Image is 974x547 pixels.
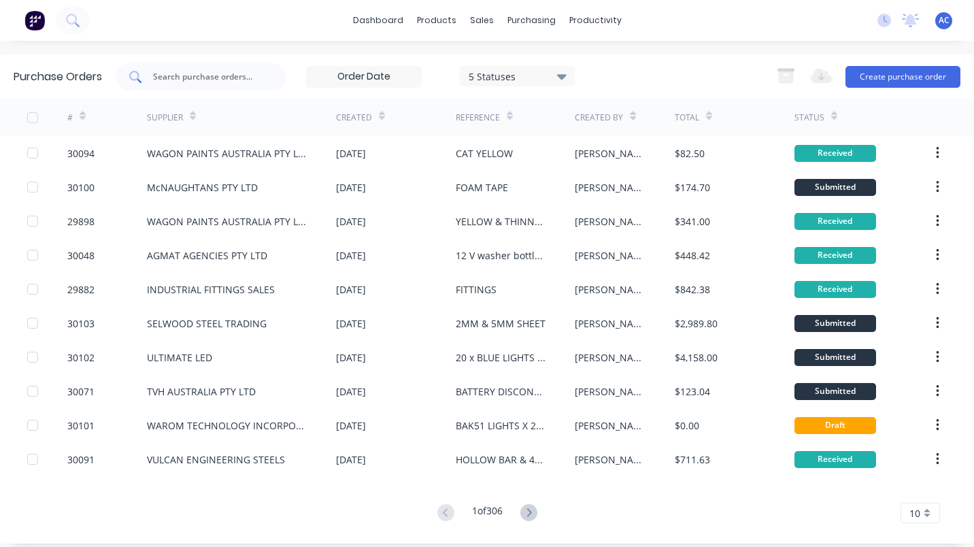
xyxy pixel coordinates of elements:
[575,248,647,263] div: [PERSON_NAME]
[794,315,876,332] div: Submitted
[675,146,705,161] div: $82.50
[67,214,95,229] div: 29898
[575,452,647,467] div: [PERSON_NAME]
[346,10,410,31] a: dashboard
[410,10,463,31] div: products
[336,350,366,365] div: [DATE]
[147,452,285,467] div: VULCAN ENGINEERING STEELS
[794,383,876,400] div: Submitted
[575,316,647,331] div: [PERSON_NAME]
[336,112,372,124] div: Created
[307,67,421,87] input: Order Date
[794,247,876,264] div: Received
[675,316,718,331] div: $2,989.80
[501,10,562,31] div: purchasing
[575,418,647,433] div: [PERSON_NAME]
[456,248,548,263] div: 12 V washer bottle, washer jet and arms
[794,112,824,124] div: Status
[67,180,95,195] div: 30100
[336,282,366,297] div: [DATE]
[14,69,102,85] div: Purchase Orders
[147,214,309,229] div: WAGON PAINTS AUSTRALIA PTY LTD
[575,384,647,399] div: [PERSON_NAME]
[67,452,95,467] div: 30091
[794,417,876,434] div: Draft
[67,384,95,399] div: 30071
[463,10,501,31] div: sales
[456,146,513,161] div: CAT YELLOW
[456,282,497,297] div: FITTINGS
[456,180,508,195] div: FOAM TAPE
[575,112,623,124] div: Created By
[147,316,267,331] div: SELWOOD STEEL TRADING
[67,248,95,263] div: 30048
[147,248,267,263] div: AGMAT AGENCIES PTY LTD
[456,316,545,331] div: 2MM & 5MM SHEET
[675,180,710,195] div: $174.70
[336,452,366,467] div: [DATE]
[845,66,960,88] button: Create purchase order
[147,180,258,195] div: McNAUGHTANS PTY LTD
[147,384,256,399] div: TVH AUSTRALIA PTY LTD
[675,452,710,467] div: $711.63
[456,112,500,124] div: Reference
[575,146,647,161] div: [PERSON_NAME]
[675,214,710,229] div: $341.00
[472,503,503,523] div: 1 of 306
[456,350,548,365] div: 20 x BLUE LIGHTS - MLA
[147,112,183,124] div: Supplier
[575,282,647,297] div: [PERSON_NAME]
[456,214,548,229] div: YELLOW & THINNERS
[147,146,309,161] div: WAGON PAINTS AUSTRALIA PTY LTD
[675,418,699,433] div: $0.00
[939,14,950,27] span: AC
[575,214,647,229] div: [PERSON_NAME]
[675,384,710,399] div: $123.04
[336,316,366,331] div: [DATE]
[575,180,647,195] div: [PERSON_NAME]
[147,418,309,433] div: WAROM TECHNOLOGY INCORPORATED COMPANY
[336,146,366,161] div: [DATE]
[67,316,95,331] div: 30103
[67,112,73,124] div: #
[794,179,876,196] div: Submitted
[909,506,920,520] span: 10
[336,214,366,229] div: [DATE]
[675,282,710,297] div: $842.38
[562,10,628,31] div: productivity
[675,248,710,263] div: $448.42
[67,418,95,433] div: 30101
[147,282,275,297] div: INDUSTRIAL FITTINGS SALES
[67,282,95,297] div: 29882
[336,418,366,433] div: [DATE]
[336,384,366,399] div: [DATE]
[336,248,366,263] div: [DATE]
[67,146,95,161] div: 30094
[152,70,265,84] input: Search purchase orders...
[794,281,876,298] div: Received
[794,145,876,162] div: Received
[575,350,647,365] div: [PERSON_NAME]
[336,180,366,195] div: [DATE]
[794,349,876,366] div: Submitted
[456,452,548,467] div: HOLLOW BAR & 4140 SOLID - MANITOU MT-625 SS CARRIAGE
[456,418,548,433] div: BAK51 LIGHTS X 20 - MLA
[675,350,718,365] div: $4,158.00
[794,451,876,468] div: Received
[147,350,212,365] div: ULTIMATE LED
[24,10,45,31] img: Factory
[794,213,876,230] div: Received
[67,350,95,365] div: 30102
[469,69,566,83] div: 5 Statuses
[675,112,699,124] div: Total
[456,384,548,399] div: BATTERY DISCONNECT - ENFORCER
